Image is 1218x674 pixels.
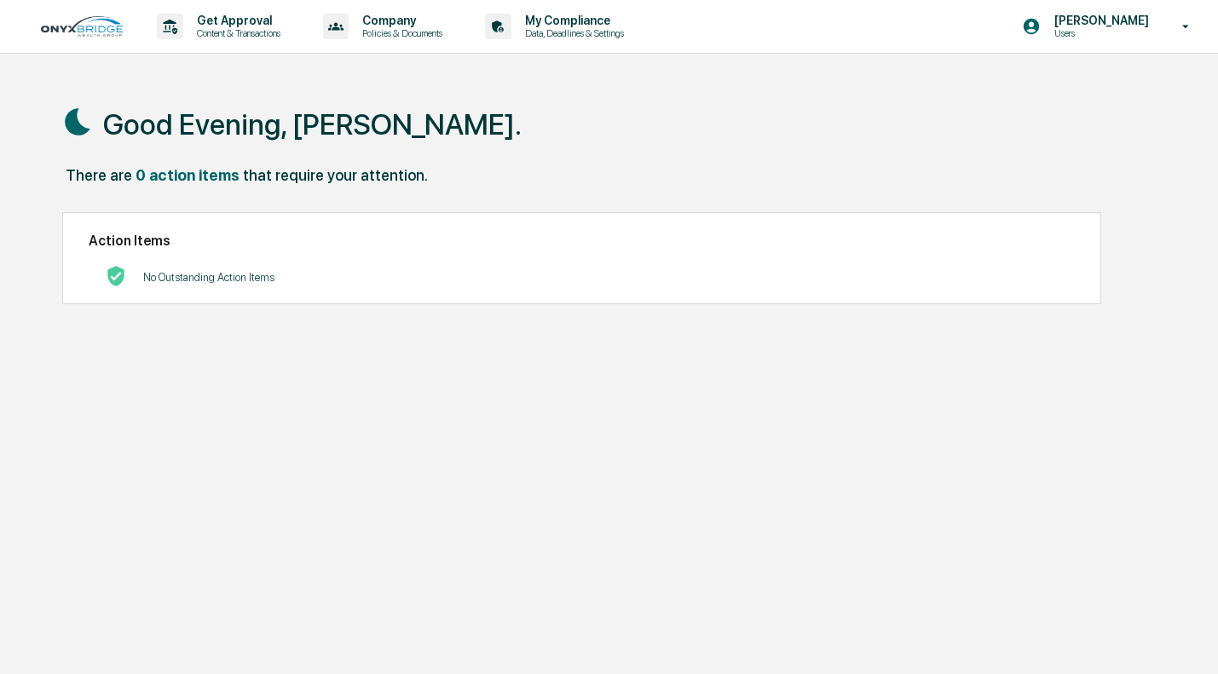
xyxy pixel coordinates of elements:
[511,27,632,39] p: Data, Deadlines & Settings
[143,271,274,284] p: No Outstanding Action Items
[136,166,240,184] div: 0 action items
[1041,14,1157,27] p: [PERSON_NAME]
[89,233,1075,249] h2: Action Items
[183,27,289,39] p: Content & Transactions
[1041,27,1157,39] p: Users
[103,107,522,141] h1: Good Evening, [PERSON_NAME].
[349,27,451,39] p: Policies & Documents
[349,14,451,27] p: Company
[183,14,289,27] p: Get Approval
[511,14,632,27] p: My Compliance
[243,166,428,184] div: that require your attention.
[66,166,132,184] div: There are
[41,16,123,37] img: logo
[106,266,126,286] img: No Actions logo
